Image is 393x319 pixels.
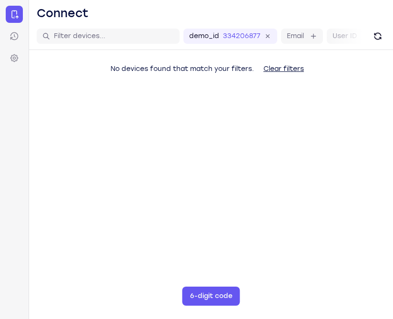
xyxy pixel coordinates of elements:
[6,6,23,23] a: Connect
[182,287,240,306] button: 6-digit code
[256,60,312,79] button: Clear filters
[111,65,254,73] span: No devices found that match your filters.
[370,29,385,44] button: Refresh
[333,31,357,41] label: User ID
[287,31,304,41] label: Email
[189,31,219,41] label: demo_id
[6,50,23,67] a: Settings
[6,28,23,45] a: Sessions
[54,31,174,41] input: Filter devices...
[37,6,89,21] h1: Connect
